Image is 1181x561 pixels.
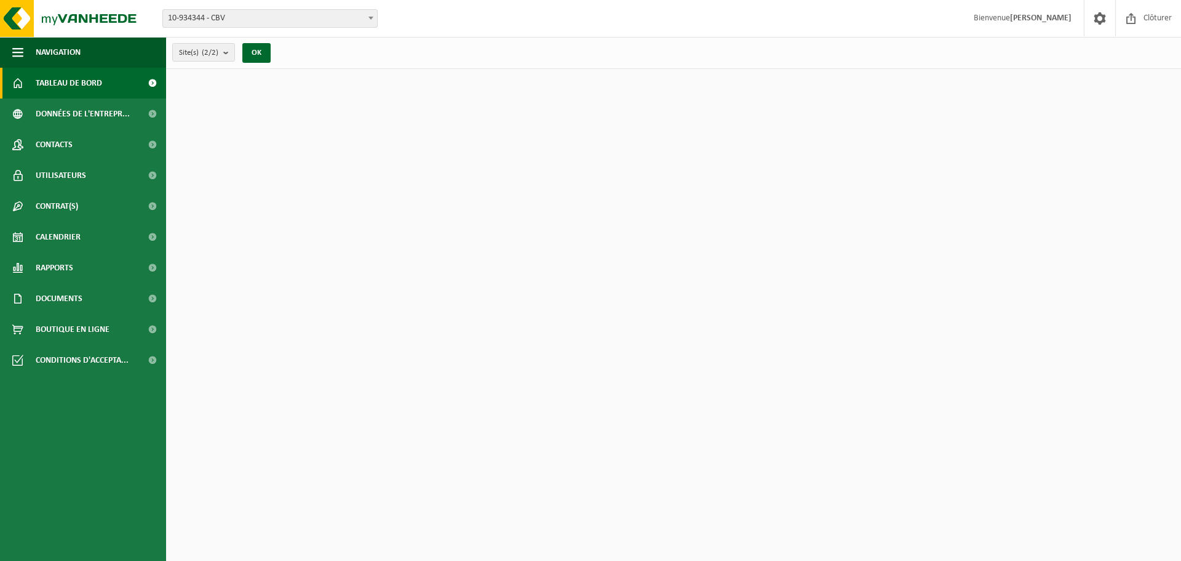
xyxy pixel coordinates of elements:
[36,314,109,345] span: Boutique en ligne
[172,43,235,62] button: Site(s)(2/2)
[36,283,82,314] span: Documents
[36,345,129,376] span: Conditions d'accepta...
[162,9,378,28] span: 10-934344 - CBV
[36,222,81,252] span: Calendrier
[1010,14,1072,23] strong: [PERSON_NAME]
[36,37,81,68] span: Navigation
[242,43,271,63] button: OK
[36,68,102,99] span: Tableau de bord
[36,191,78,222] span: Contrat(s)
[36,252,73,283] span: Rapports
[36,160,86,191] span: Utilisateurs
[179,44,218,62] span: Site(s)
[36,129,73,160] span: Contacts
[202,49,218,57] count: (2/2)
[36,99,130,129] span: Données de l'entrepr...
[163,10,377,27] span: 10-934344 - CBV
